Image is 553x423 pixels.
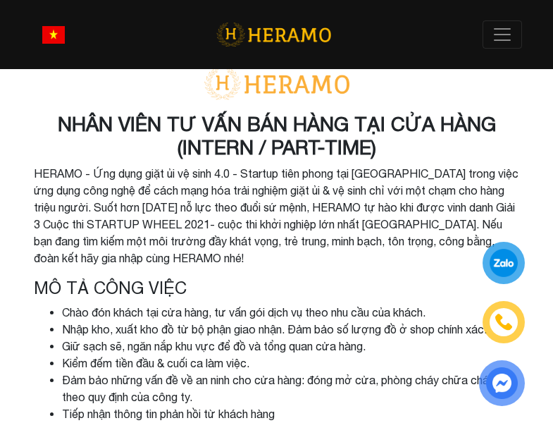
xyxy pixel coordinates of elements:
h4: Mô tả công việc [34,278,520,298]
li: Kiểm đếm tiền đầu & cuối ca làm việc. [62,355,520,372]
p: HERAMO - Ứng dụng giặt ủi vệ sinh 4.0 - Startup tiên phong tại [GEOGRAPHIC_DATA] trong việc ứng d... [34,165,520,266]
img: vn-flag.png [42,26,65,44]
li: Nhập kho, xuất kho đồ từ bộ phận giao nhận. Đảm bảo số lượng đồ ở shop chính xác. [62,321,520,338]
img: logo [216,20,331,49]
h3: NHÂN VIÊN TƯ VẤN BÁN HÀNG TẠI CỬA HÀNG (INTERN / PART-TIME) [34,112,520,159]
li: Tiếp nhận thông tin phản hồi từ khách hàng [62,405,520,422]
img: phone-icon [495,313,513,331]
li: Chào đón khách tại cửa hàng, tư vấn gói dịch vụ theo nhu cầu của khách. [62,304,520,321]
a: phone-icon [485,303,523,341]
li: Giữ sạch sẽ, ngăn nắp khu vực để đồ và tổng quan cửa hàng. [62,338,520,355]
li: Đảm bảo những vấn đề về an ninh cho cửa hàng: đóng mở cửa, phòng cháy chữa cháy,... theo quy định... [62,372,520,405]
img: logo-with-text.png [199,67,354,101]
